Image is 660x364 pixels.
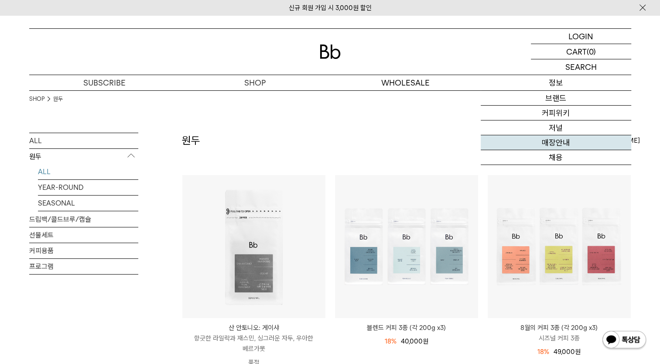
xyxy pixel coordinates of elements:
[401,337,428,345] span: 40,000
[289,4,372,12] a: 신규 회원 가입 시 3,000원 할인
[568,29,593,44] p: LOGIN
[182,323,325,333] p: 산 안토니오: 게이샤
[488,323,631,343] a: 8월의 커피 3종 (각 200g x3) 시즈널 커피 3종
[335,175,478,318] img: 블렌드 커피 3종 (각 200g x3)
[587,44,596,59] p: (0)
[53,95,63,103] a: 원두
[488,323,631,333] p: 8월의 커피 3종 (각 200g x3)
[38,164,138,179] a: ALL
[565,59,597,75] p: SEARCH
[423,337,428,345] span: 원
[38,196,138,211] a: SEASONAL
[602,330,647,351] img: 카카오톡 채널 1:1 채팅 버튼
[180,75,330,90] a: SHOP
[385,336,397,347] div: 18%
[481,106,631,120] a: 커피위키
[554,348,581,356] span: 49,000
[29,149,138,165] p: 원두
[182,323,325,354] a: 산 안토니오: 게이샤 향긋한 라일락과 재스민, 싱그러운 자두, 우아한 베르가못
[531,44,631,59] a: CART (0)
[537,347,549,357] div: 18%
[531,29,631,44] a: LOGIN
[330,75,481,90] p: WHOLESALE
[38,180,138,195] a: YEAR-ROUND
[575,348,581,356] span: 원
[481,91,631,106] a: 브랜드
[182,133,200,148] h2: 원두
[481,135,631,150] a: 매장안내
[320,45,341,59] img: 로고
[29,227,138,243] a: 선물세트
[29,95,44,103] a: SHOP
[566,44,587,59] p: CART
[488,175,631,318] img: 8월의 커피 3종 (각 200g x3)
[335,323,478,333] a: 블렌드 커피 3종 (각 200g x3)
[29,243,138,258] a: 커피용품
[182,175,325,318] img: 산 안토니오: 게이샤
[481,120,631,135] a: 저널
[182,333,325,354] p: 향긋한 라일락과 재스민, 싱그러운 자두, 우아한 베르가못
[29,259,138,274] a: 프로그램
[481,75,631,90] p: 정보
[488,333,631,343] p: 시즈널 커피 3종
[29,75,180,90] a: SUBSCRIBE
[29,212,138,227] a: 드립백/콜드브루/캡슐
[29,133,138,148] a: ALL
[481,150,631,165] a: 채용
